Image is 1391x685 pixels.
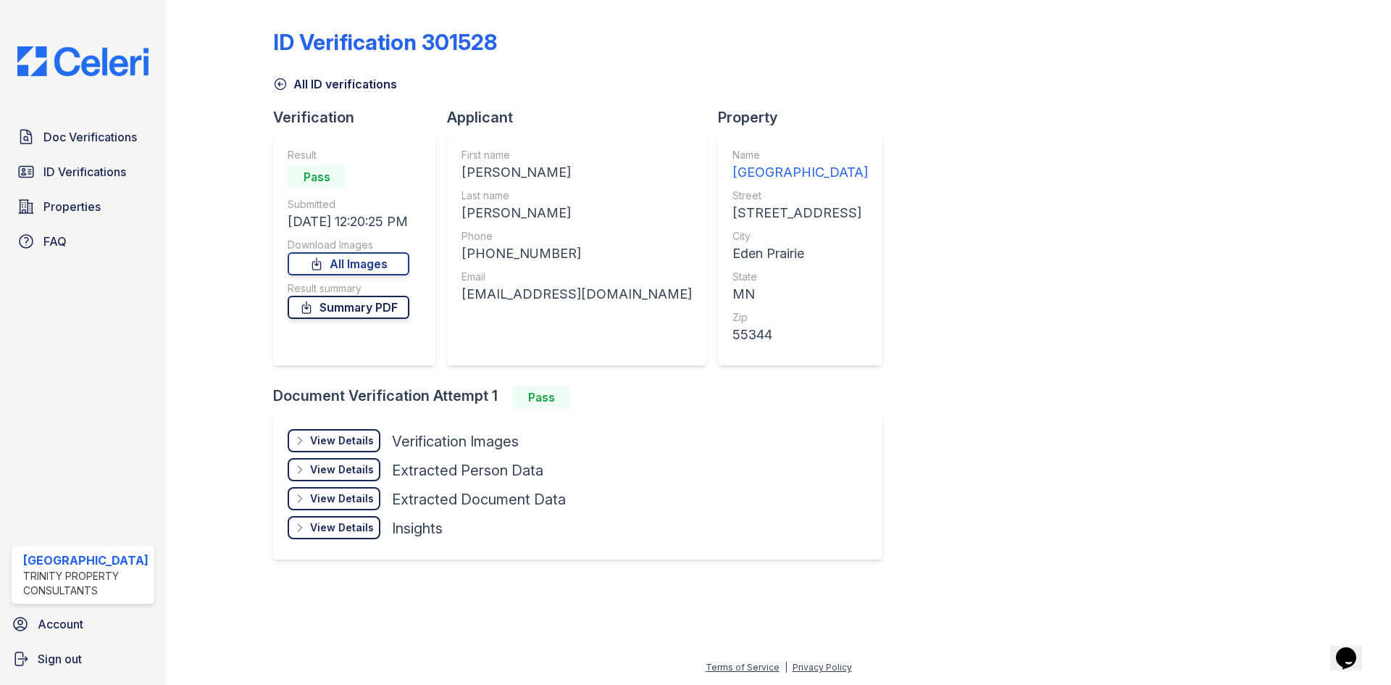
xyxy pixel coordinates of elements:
div: Applicant [447,107,718,128]
div: Trinity Property Consultants [23,569,149,598]
div: Result [288,148,409,162]
div: Zip [732,310,868,325]
img: CE_Logo_Blue-a8612792a0a2168367f1c8372b55b34899dd931a85d93a1a3d3e32e68fde9ad4.png [6,46,160,76]
div: [STREET_ADDRESS] [732,203,868,223]
div: Submitted [288,197,409,212]
div: [DATE] 12:20:25 PM [288,212,409,232]
div: [GEOGRAPHIC_DATA] [732,162,868,183]
a: Privacy Policy [793,662,852,673]
div: ID Verification 301528 [273,29,497,55]
a: Summary PDF [288,296,409,319]
div: Extracted Document Data [392,489,566,510]
div: [PERSON_NAME] [461,162,692,183]
a: Properties [12,192,154,221]
div: | [785,662,788,673]
div: City [732,229,868,244]
div: Insights [392,518,443,539]
div: Verification Images [392,431,519,452]
a: ID Verifications [12,157,154,186]
div: Pass [512,386,570,409]
div: First name [461,148,692,162]
div: Extracted Person Data [392,460,543,481]
a: Sign out [6,644,160,673]
div: State [732,270,868,284]
a: Account [6,610,160,639]
iframe: chat widget [1330,627,1377,671]
div: View Details [310,491,374,506]
div: Property [718,107,894,128]
div: Eden Prairie [732,244,868,264]
div: Phone [461,229,692,244]
div: [PHONE_NUMBER] [461,244,692,264]
span: ID Verifications [43,163,126,180]
div: Result summary [288,281,409,296]
a: FAQ [12,227,154,256]
a: Terms of Service [706,662,780,673]
a: All Images [288,252,409,275]
span: Sign out [38,650,82,668]
div: [PERSON_NAME] [461,203,692,223]
div: Street [732,188,868,203]
a: All ID verifications [273,75,397,93]
div: Download Images [288,238,409,252]
a: Doc Verifications [12,123,154,151]
div: Last name [461,188,692,203]
span: Account [38,615,83,633]
span: Properties [43,198,101,215]
div: View Details [310,433,374,448]
div: View Details [310,520,374,535]
div: Document Verification Attempt 1 [273,386,894,409]
div: 55344 [732,325,868,345]
div: Verification [273,107,447,128]
div: Email [461,270,692,284]
div: View Details [310,462,374,477]
div: Name [732,148,868,162]
span: Doc Verifications [43,128,137,146]
div: [GEOGRAPHIC_DATA] [23,552,149,569]
a: Name [GEOGRAPHIC_DATA] [732,148,868,183]
div: MN [732,284,868,304]
div: [EMAIL_ADDRESS][DOMAIN_NAME] [461,284,692,304]
span: FAQ [43,233,67,250]
div: Pass [288,165,346,188]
